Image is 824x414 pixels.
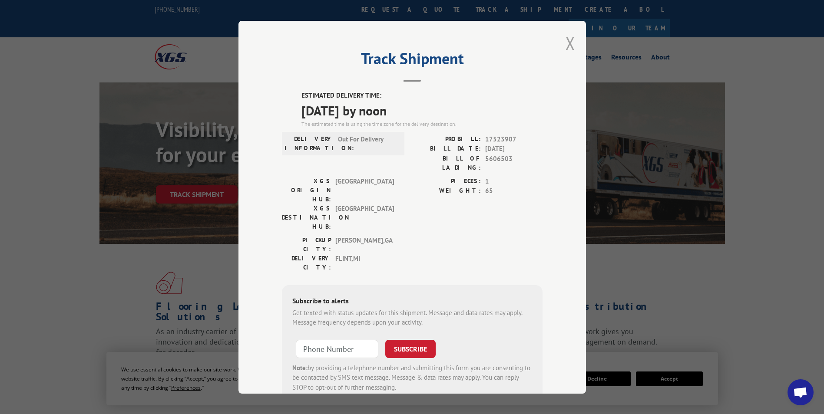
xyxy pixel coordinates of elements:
span: [GEOGRAPHIC_DATA] [335,204,394,231]
span: 1 [485,176,543,186]
label: XGS ORIGIN HUB: [282,176,331,204]
button: Close modal [566,32,575,55]
h2: Track Shipment [282,53,543,69]
span: [DATE] by noon [301,100,543,120]
span: [PERSON_NAME] , GA [335,235,394,253]
label: PIECES: [412,176,481,186]
label: PROBILL: [412,134,481,144]
span: Out For Delivery [338,134,397,152]
span: 65 [485,186,543,196]
span: 17523907 [485,134,543,144]
label: ESTIMATED DELIVERY TIME: [301,91,543,101]
span: 5606503 [485,154,543,172]
div: Subscribe to alerts [292,295,532,308]
label: PICKUP CITY: [282,235,331,253]
span: [GEOGRAPHIC_DATA] [335,176,394,204]
strong: Note: [292,363,308,371]
span: [DATE] [485,144,543,154]
div: The estimated time is using the time zone for the delivery destination. [301,120,543,128]
div: by providing a telephone number and submitting this form you are consenting to be contacted by SM... [292,363,532,392]
button: SUBSCRIBE [385,339,436,358]
label: BILL DATE: [412,144,481,154]
div: Open chat [788,379,814,405]
label: WEIGHT: [412,186,481,196]
div: Get texted with status updates for this shipment. Message and data rates may apply. Message frequ... [292,308,532,327]
label: DELIVERY INFORMATION: [285,134,334,152]
span: FLINT , MI [335,253,394,272]
label: BILL OF LADING: [412,154,481,172]
label: XGS DESTINATION HUB: [282,204,331,231]
input: Phone Number [296,339,378,358]
label: DELIVERY CITY: [282,253,331,272]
